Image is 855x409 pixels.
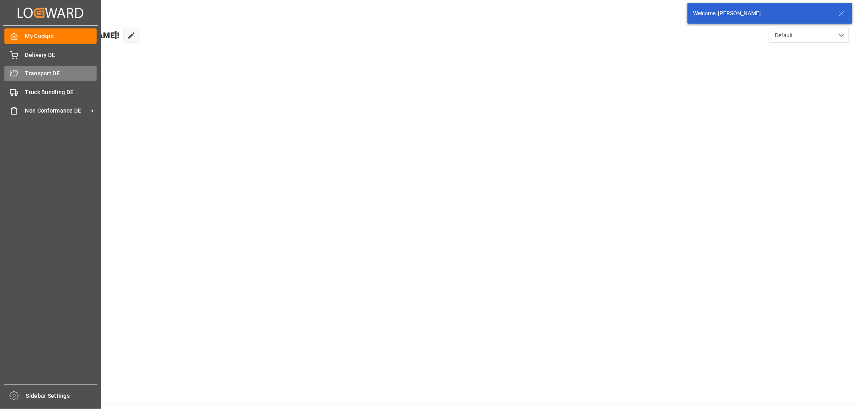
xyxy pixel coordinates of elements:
[4,84,97,100] a: Truck Bundling DE
[693,9,831,18] div: Welcome, [PERSON_NAME]
[25,51,97,59] span: Delivery DE
[33,28,119,43] span: Hello [PERSON_NAME]!
[25,69,97,78] span: Transport DE
[769,28,849,43] button: open menu
[4,66,97,81] a: Transport DE
[4,47,97,62] a: Delivery DE
[775,31,793,40] span: Default
[25,107,89,115] span: Non Conformance DE
[26,392,98,400] span: Sidebar Settings
[25,88,97,97] span: Truck Bundling DE
[4,28,97,44] a: My Cockpit
[25,32,97,40] span: My Cockpit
